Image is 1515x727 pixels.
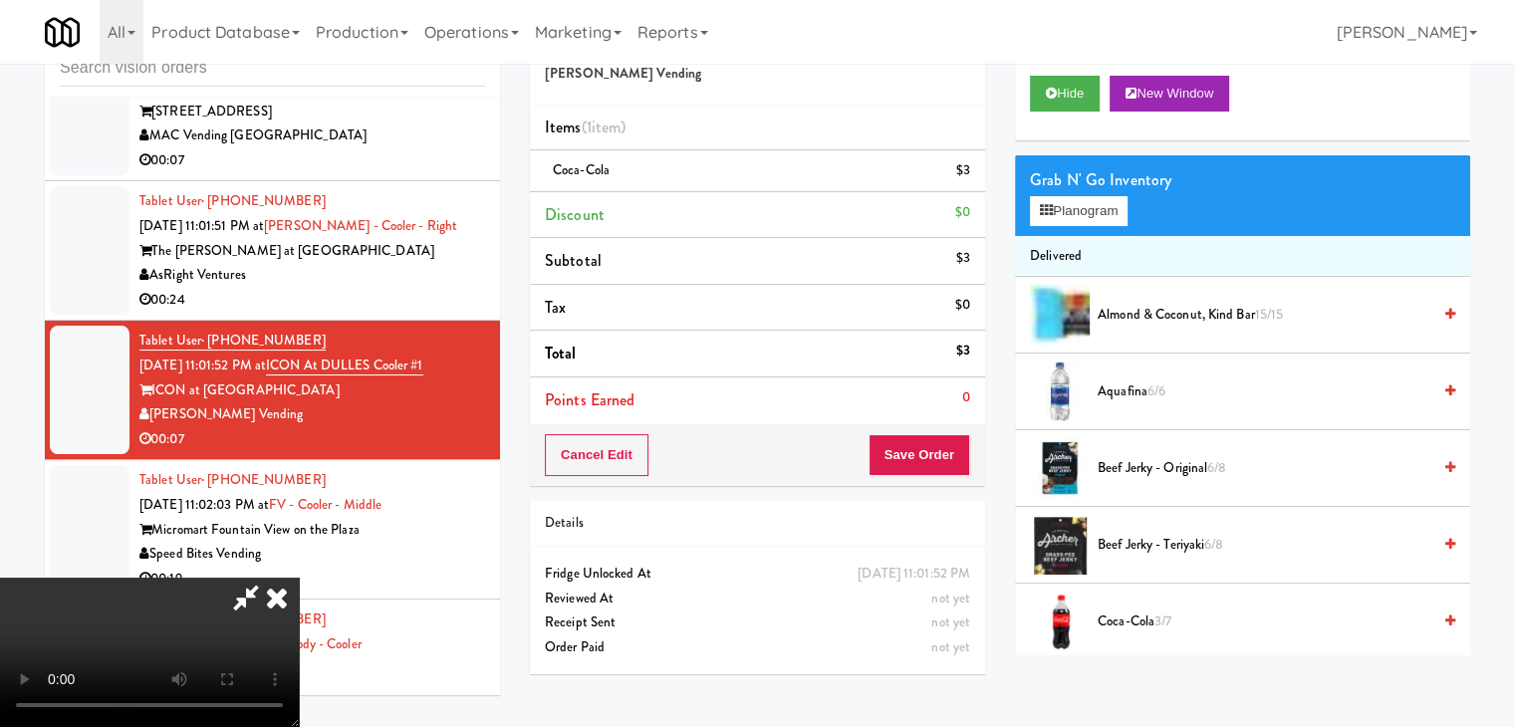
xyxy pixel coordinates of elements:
[545,388,634,411] span: Points Earned
[139,542,485,567] div: Speed Bites Vending
[545,116,626,138] span: Items
[1098,609,1430,634] span: Coca-Cola
[545,67,970,82] h5: [PERSON_NAME] Vending
[1098,456,1430,481] span: Beef Jerky - Original
[955,293,970,318] div: $0
[139,263,485,288] div: AsRight Ventures
[869,434,970,476] button: Save Order
[139,681,485,706] div: 901 Smrt Mrkt
[269,495,381,514] a: FV - Cooler - Middle
[1098,379,1430,404] span: Aquafina
[1098,533,1430,558] span: Beef Jerky - Teriyaki
[1098,303,1430,328] span: Almond & Coconut, Kind Bar
[858,562,970,587] div: [DATE] 11:01:52 PM
[139,100,485,124] div: [STREET_ADDRESS]
[139,356,266,374] span: [DATE] 11:01:52 PM at
[962,385,970,410] div: 0
[139,518,485,543] div: Micromart Fountain View on the Plaza
[931,612,970,631] span: not yet
[545,610,970,635] div: Receipt Sent
[545,342,577,364] span: Total
[545,635,970,660] div: Order Paid
[139,402,485,427] div: [PERSON_NAME] Vending
[201,191,326,210] span: · [PHONE_NUMBER]
[201,470,326,489] span: · [PHONE_NUMBER]
[1154,611,1171,630] span: 3/7
[545,203,605,226] span: Discount
[45,43,500,182] li: Tablet User· [PHONE_NUMBER][DATE] 11:01:48 PM at399 Fremont - Cooler[STREET_ADDRESS]MAC Vending [...
[1090,379,1455,404] div: Aquafina6/6
[60,50,485,87] input: Search vision orders
[931,637,970,656] span: not yet
[139,191,326,210] a: Tablet User· [PHONE_NUMBER]
[545,434,648,476] button: Cancel Edit
[545,562,970,587] div: Fridge Unlocked At
[956,246,970,271] div: $3
[139,470,326,489] a: Tablet User· [PHONE_NUMBER]
[1204,535,1223,554] span: 6/8
[139,148,485,173] div: 00:07
[201,331,326,350] span: · [PHONE_NUMBER]
[1015,236,1470,278] li: Delivered
[139,495,269,514] span: [DATE] 11:02:03 PM at
[266,356,422,375] a: ICON at DULLES Cooler #1
[955,200,970,225] div: $0
[139,427,485,452] div: 00:07
[45,181,500,321] li: Tablet User· [PHONE_NUMBER][DATE] 11:01:51 PM at[PERSON_NAME] - Cooler - RightThe [PERSON_NAME] a...
[139,123,485,148] div: MAC Vending [GEOGRAPHIC_DATA]
[264,216,457,235] a: [PERSON_NAME] - Cooler - Right
[582,116,627,138] span: (1 )
[139,288,485,313] div: 00:24
[1030,196,1128,226] button: Planogram
[592,116,621,138] ng-pluralize: item
[139,216,264,235] span: [DATE] 11:01:51 PM at
[45,15,80,50] img: Micromart
[139,657,485,682] div: Peabody Collection
[139,331,326,351] a: Tablet User· [PHONE_NUMBER]
[931,589,970,607] span: not yet
[139,239,485,264] div: The [PERSON_NAME] at [GEOGRAPHIC_DATA]
[45,460,500,600] li: Tablet User· [PHONE_NUMBER][DATE] 11:02:03 PM atFV - Cooler - MiddleMicromart Fountain View on th...
[1090,609,1455,634] div: Coca-Cola3/7
[545,587,970,611] div: Reviewed At
[553,160,610,179] span: Coca-Cola
[1030,76,1100,112] button: Hide
[139,567,485,592] div: 00:19
[1030,165,1455,195] div: Grab N' Go Inventory
[1147,381,1165,400] span: 6/6
[1110,76,1229,112] button: New Window
[956,339,970,363] div: $3
[269,634,362,653] a: Peabody - Cooler
[1255,305,1284,324] span: 15/15
[956,158,970,183] div: $3
[139,378,485,403] div: ICON at [GEOGRAPHIC_DATA]
[1090,533,1455,558] div: Beef Jerky - Teriyaki6/8
[1090,456,1455,481] div: Beef Jerky - Original6/8
[545,249,602,272] span: Subtotal
[545,511,970,536] div: Details
[1090,303,1455,328] div: Almond & Coconut, Kind Bar15/15
[1207,458,1226,477] span: 6/8
[545,296,566,319] span: Tax
[45,321,500,460] li: Tablet User· [PHONE_NUMBER][DATE] 11:01:52 PM atICON at DULLES Cooler #1ICON at [GEOGRAPHIC_DATA]...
